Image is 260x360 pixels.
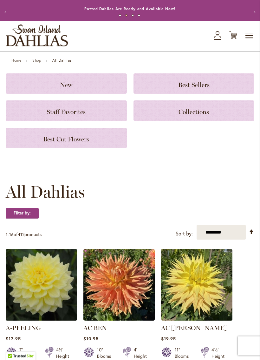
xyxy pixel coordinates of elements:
[9,232,14,238] span: 16
[132,15,134,17] button: 3 of 4
[84,7,176,11] a: Potted Dahlias Are Ready and Available Now!
[6,230,42,240] p: - of products
[32,58,41,63] a: Shop
[161,336,176,342] span: $19.95
[6,249,77,321] img: A-Peeling
[161,324,228,332] a: AC [PERSON_NAME]
[6,25,68,47] a: store logo
[134,347,147,360] div: 4' Height
[6,316,77,322] a: A-Peeling
[179,108,209,116] span: Collections
[175,347,193,360] div: 11" Blooms
[125,15,127,17] button: 2 of 4
[47,108,86,116] span: Staff Favorites
[6,74,127,94] a: New
[133,101,255,121] a: Collections
[161,316,232,322] a: AC Jeri
[6,128,127,148] a: Best Cut Flowers
[6,183,85,202] span: All Dahlias
[138,15,140,17] button: 4 of 4
[211,347,224,360] div: 4½' Height
[6,232,8,238] span: 1
[83,249,155,321] img: AC BEN
[6,208,39,219] strong: Filter by:
[97,347,115,360] div: 10" Blooms
[11,58,21,63] a: Home
[83,316,155,322] a: AC BEN
[52,58,72,63] strong: All Dahlias
[43,136,89,143] span: Best Cut Flowers
[83,336,99,342] span: $10.95
[60,81,72,89] span: New
[6,336,21,342] span: $12.95
[161,249,232,321] img: AC Jeri
[6,324,41,332] a: A-PEELING
[19,347,37,360] div: 7" Blooms
[178,81,210,89] span: Best Sellers
[83,324,107,332] a: AC BEN
[176,228,193,240] label: Sort by:
[18,232,24,238] span: 412
[119,15,121,17] button: 1 of 4
[5,337,23,355] iframe: Launch Accessibility Center
[133,74,255,94] a: Best Sellers
[247,6,260,19] button: Next
[6,101,127,121] a: Staff Favorites
[56,347,69,360] div: 4½' Height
